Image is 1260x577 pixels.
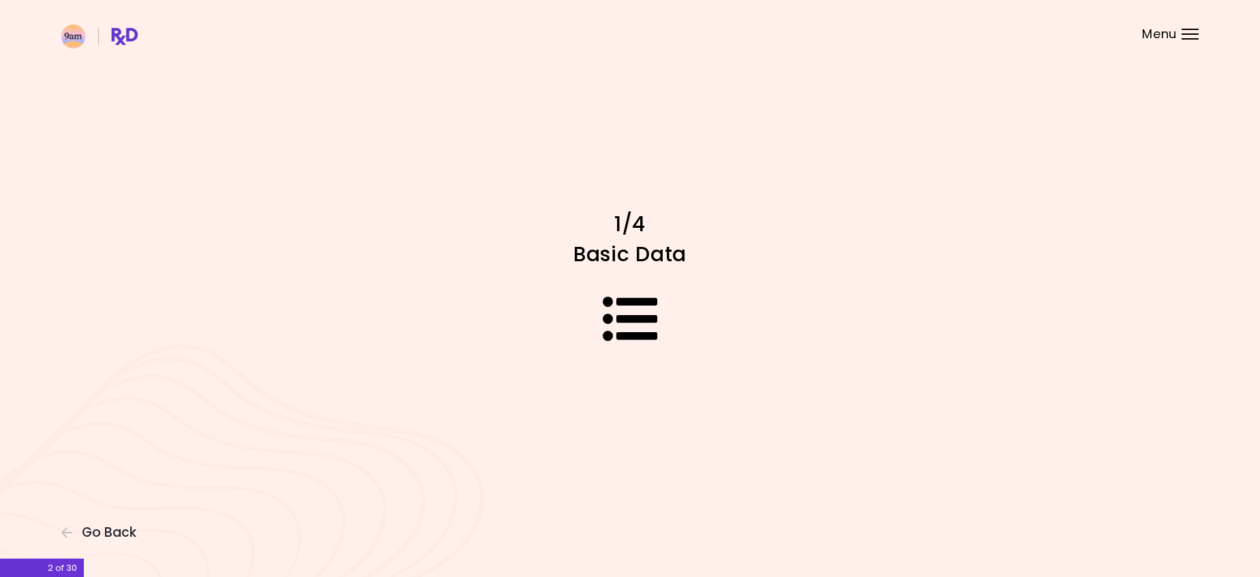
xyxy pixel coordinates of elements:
[82,525,136,540] span: Go Back
[61,525,143,540] button: Go Back
[1142,28,1177,40] span: Menu
[61,25,138,48] img: RxDiet
[391,241,869,267] h1: Basic Data
[391,211,869,237] h1: 1/4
